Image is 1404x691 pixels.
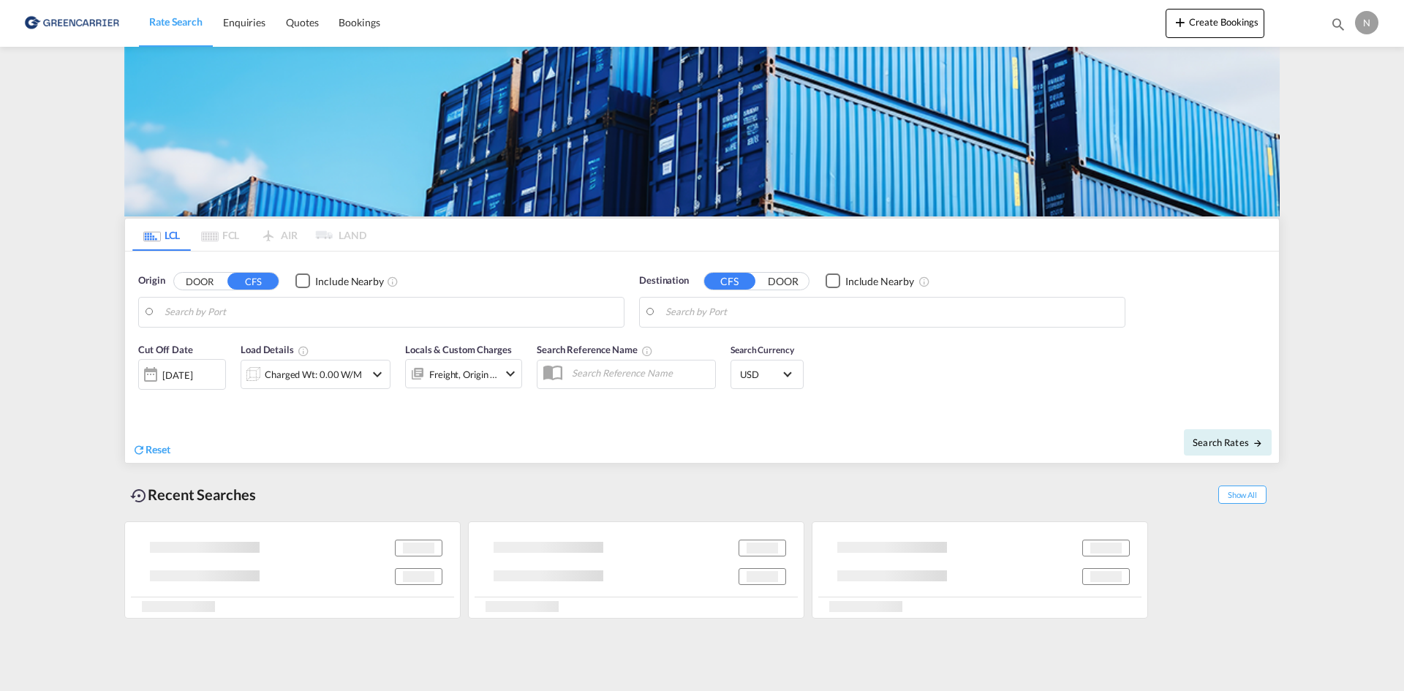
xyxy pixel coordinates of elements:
[227,273,279,290] button: CFS
[146,443,170,456] span: Reset
[138,273,165,288] span: Origin
[565,362,715,384] input: Search Reference Name
[132,443,146,456] md-icon: icon-refresh
[502,365,519,382] md-icon: icon-chevron-down
[339,16,380,29] span: Bookings
[174,273,225,290] button: DOOR
[138,344,193,355] span: Cut Off Date
[1355,11,1378,34] div: N
[1330,16,1346,38] div: icon-magnify
[286,16,318,29] span: Quotes
[429,364,498,385] div: Freight Origin Destination
[124,47,1280,216] img: GreenCarrierFCL_LCL.png
[1166,9,1264,38] button: icon-plus 400-fgCreate Bookings
[740,368,781,381] span: USD
[223,16,265,29] span: Enquiries
[665,301,1117,323] input: Search by Port
[1171,13,1189,31] md-icon: icon-plus 400-fg
[405,344,512,355] span: Locals & Custom Charges
[704,273,755,290] button: CFS
[1218,486,1267,504] span: Show All
[369,366,386,383] md-icon: icon-chevron-down
[124,478,262,511] div: Recent Searches
[295,273,384,289] md-checkbox: Checkbox No Ink
[315,274,384,289] div: Include Nearby
[162,369,192,382] div: [DATE]
[130,487,148,505] md-icon: icon-backup-restore
[641,345,653,357] md-icon: Your search will be saved by the below given name
[1330,16,1346,32] md-icon: icon-magnify
[298,345,309,357] md-icon: Chargeable Weight
[731,344,794,355] span: Search Currency
[241,344,309,355] span: Load Details
[265,364,362,385] div: Charged Wt: 0.00 W/M
[1253,438,1263,448] md-icon: icon-arrow-right
[241,360,390,389] div: Charged Wt: 0.00 W/Micon-chevron-down
[132,219,366,251] md-pagination-wrapper: Use the left and right arrow keys to navigate between tabs
[22,7,121,39] img: b0b18ec08afe11efb1d4932555f5f09d.png
[639,273,689,288] span: Destination
[739,363,796,385] md-select: Select Currency: $ USDUnited States Dollar
[387,276,399,287] md-icon: Unchecked: Ignores neighbouring ports when fetching rates.Checked : Includes neighbouring ports w...
[1184,429,1272,456] button: Search Ratesicon-arrow-right
[138,388,149,408] md-datepicker: Select
[149,15,203,28] span: Rate Search
[845,274,914,289] div: Include Nearby
[165,301,616,323] input: Search by Port
[1193,437,1263,448] span: Search Rates
[537,344,653,355] span: Search Reference Name
[132,219,191,251] md-tab-item: LCL
[132,442,170,458] div: icon-refreshReset
[125,252,1279,463] div: Origin DOOR CFS Checkbox No InkUnchecked: Ignores neighbouring ports when fetching rates.Checked ...
[826,273,914,289] md-checkbox: Checkbox No Ink
[405,359,522,388] div: Freight Origin Destinationicon-chevron-down
[138,359,226,390] div: [DATE]
[918,276,930,287] md-icon: Unchecked: Ignores neighbouring ports when fetching rates.Checked : Includes neighbouring ports w...
[758,273,809,290] button: DOOR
